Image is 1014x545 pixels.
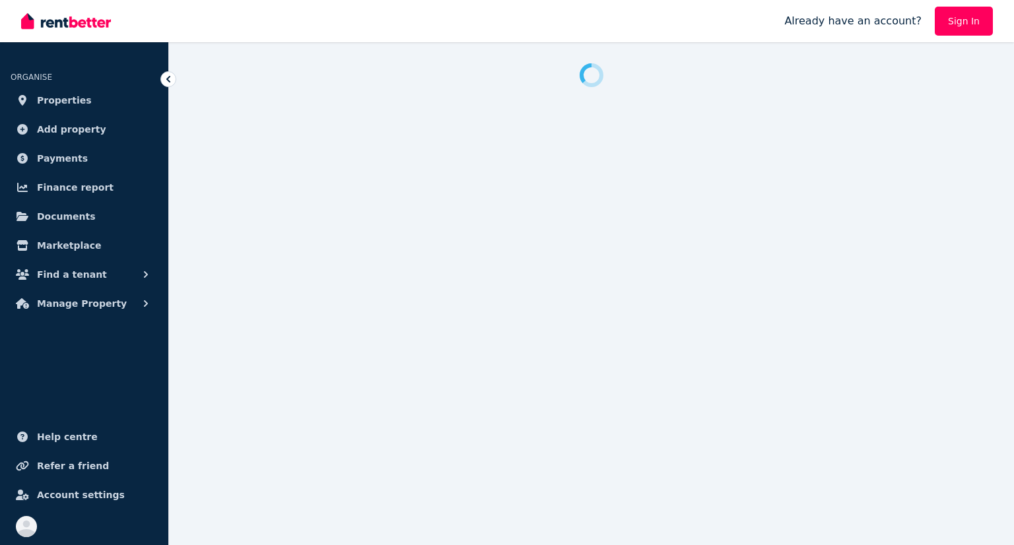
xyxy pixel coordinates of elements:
a: Help centre [11,424,158,450]
span: Refer a friend [37,458,109,474]
a: Refer a friend [11,453,158,479]
span: Manage Property [37,296,127,311]
span: Documents [37,208,96,224]
a: Account settings [11,482,158,508]
button: Manage Property [11,290,158,317]
button: Find a tenant [11,261,158,288]
span: Account settings [37,487,125,503]
a: Add property [11,116,158,143]
span: Properties [37,92,92,108]
span: Add property [37,121,106,137]
span: Already have an account? [784,13,922,29]
a: Finance report [11,174,158,201]
span: ORGANISE [11,73,52,82]
a: Properties [11,87,158,113]
a: Documents [11,203,158,230]
span: Marketplace [37,238,101,253]
a: Payments [11,145,158,172]
span: Find a tenant [37,267,107,282]
span: Finance report [37,179,114,195]
span: Help centre [37,429,98,445]
a: Sign In [935,7,993,36]
a: Marketplace [11,232,158,259]
span: Payments [37,150,88,166]
img: RentBetter [21,11,111,31]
